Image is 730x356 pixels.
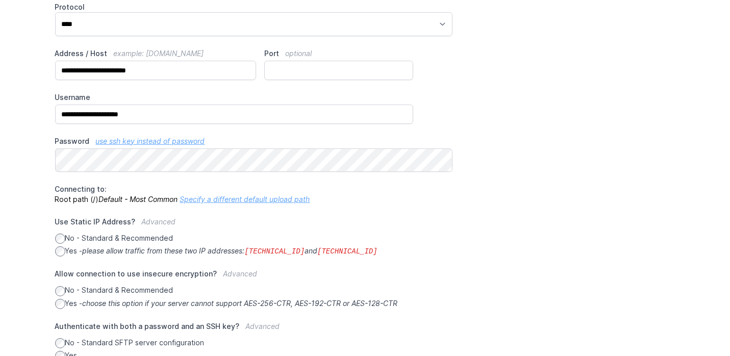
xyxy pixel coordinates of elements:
span: Connecting to: [55,185,107,193]
label: Use Static IP Address? [55,217,414,233]
label: Username [55,92,414,103]
input: No - Standard & Recommended [55,286,65,296]
i: Default - Most Common [99,195,178,204]
input: No - Standard SFTP server configuration [55,338,65,348]
i: choose this option if your server cannot support AES-256-CTR, AES-192-CTR or AES-128-CTR [83,299,398,308]
a: use ssh key instead of password [96,137,205,145]
label: Yes - [55,246,414,257]
label: No - Standard & Recommended [55,285,414,296]
label: Allow connection to use insecure encryption? [55,269,414,285]
a: Specify a different default upload path [180,195,310,204]
span: Advanced [142,217,176,226]
code: [TECHNICAL_ID] [245,247,305,256]
span: example: [DOMAIN_NAME] [114,49,204,58]
p: Root path (/) [55,184,414,205]
span: Advanced [223,269,258,278]
input: Yes -choose this option if your server cannot support AES-256-CTR, AES-192-CTR or AES-128-CTR [55,299,65,309]
input: No - Standard & Recommended [55,234,65,244]
label: Address / Host [55,48,257,59]
label: No - Standard & Recommended [55,233,414,244]
span: Advanced [246,322,280,330]
input: Yes -please allow traffic from these two IP addresses:[TECHNICAL_ID]and[TECHNICAL_ID] [55,246,65,257]
label: Authenticate with both a password and an SSH key? [55,321,414,338]
i: please allow traffic from these two IP addresses: and [83,246,377,255]
span: optional [285,49,312,58]
label: Protocol [55,2,414,12]
label: Port [264,48,413,59]
label: Password [55,136,414,146]
label: Yes - [55,298,414,309]
code: [TECHNICAL_ID] [317,247,377,256]
label: No - Standard SFTP server configuration [55,338,414,348]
